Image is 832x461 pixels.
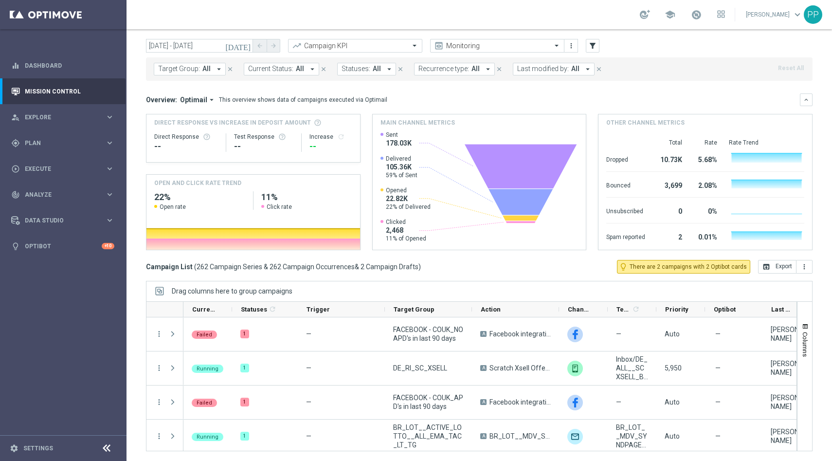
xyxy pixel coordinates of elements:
span: Optibot [714,306,736,313]
i: keyboard_arrow_down [803,96,810,103]
div: Press SPACE to select this row. [146,317,183,351]
div: Press SPACE to select this row. [146,386,183,420]
span: Action [481,306,501,313]
div: 3,699 [657,177,682,192]
span: Execute [25,166,105,172]
i: gps_fixed [11,139,20,148]
div: Spam reported [606,228,645,244]
div: Unsubscribed [606,203,645,218]
div: Facebook Custom Audience [567,395,583,410]
button: Last modified by: All arrow_drop_down [513,63,595,75]
span: Last modified by: [517,65,569,73]
span: DE_RI_SC_XSELL [393,364,447,372]
span: — [715,364,721,372]
span: Target Group [394,306,434,313]
span: 22.82K [386,194,431,203]
h4: Main channel metrics [380,118,455,127]
div: equalizer Dashboard [11,62,115,70]
button: open_in_browser Export [758,260,796,274]
span: BR_LOT__MDV_SYNDPAGE__NVIP_EMA_TAC_LT_2025 [489,432,551,441]
span: All [373,65,381,73]
div: Adriano Costa [771,427,803,445]
span: Direct Response VS Increase In Deposit Amount [154,118,311,127]
span: There are 2 campaigns with 2 Optibot cards [630,262,747,271]
div: Execute [11,165,105,173]
div: This overview shows data of campaigns executed via Optimail [219,95,387,104]
button: gps_fixed Plan keyboard_arrow_right [11,139,115,147]
div: Increase [309,133,352,141]
button: filter_alt [586,39,599,53]
div: person_search Explore keyboard_arrow_right [11,113,115,121]
i: play_circle_outline [11,165,20,173]
button: more_vert [796,260,813,274]
img: Facebook Custom Audience [567,327,583,342]
i: close [227,66,234,73]
span: Auto [665,330,680,338]
button: more_vert [155,398,163,406]
span: school [665,9,675,20]
i: arrow_drop_down [215,65,223,74]
button: more_vert [155,364,163,372]
i: more_vert [800,263,808,271]
a: Settings [23,445,53,451]
div: -- [234,141,293,152]
h2: 22% [154,191,245,203]
span: Facebook integration test [489,330,551,338]
span: Failed [197,400,212,406]
i: close [397,66,404,73]
span: Templates [616,306,631,313]
button: [DATE] [224,39,253,54]
h2: 11% [261,191,352,203]
span: All [571,65,579,73]
span: Failed [197,332,212,338]
button: close [396,64,405,74]
div: Embedded Messaging [567,361,583,376]
colored-tag: Running [192,364,223,373]
span: Auto [665,432,680,440]
a: [PERSON_NAME]keyboard_arrow_down [745,7,804,22]
img: Optimail [567,429,583,444]
button: more_vert [155,432,163,441]
span: Current Status: [248,65,293,73]
button: Recurrence type: All arrow_drop_down [414,63,495,75]
button: track_changes Analyze keyboard_arrow_right [11,191,115,199]
div: Rate Trend [729,139,804,147]
span: Delivered [386,155,417,163]
span: All [202,65,211,73]
div: Total [657,139,682,147]
div: 1 [240,330,249,338]
div: Rate [694,139,717,147]
button: close [595,64,603,74]
span: Auto [665,398,680,406]
span: Data Studio [25,218,105,223]
h3: Overview: [146,95,177,104]
div: Palma Prieto [771,359,803,377]
button: close [495,64,504,74]
multiple-options-button: Export to CSV [758,262,813,270]
i: track_changes [11,190,20,199]
button: Mission Control [11,88,115,95]
div: Press SPACE to select this row. [146,420,183,454]
i: arrow_drop_down [385,65,394,74]
div: -- [309,141,352,152]
h3: Campaign List [146,262,421,271]
div: Dashboard [11,53,114,78]
i: trending_up [292,41,302,51]
button: Data Studio keyboard_arrow_right [11,217,115,224]
span: 22% of Delivered [386,203,431,211]
i: keyboard_arrow_right [105,190,114,199]
div: 5.68% [694,151,717,166]
i: filter_alt [588,41,597,50]
span: Facebook integration test [489,398,551,406]
i: arrow_drop_down [207,95,216,104]
div: 1 [240,364,249,372]
i: lightbulb [11,242,20,251]
span: 5,950 [665,364,682,372]
span: & [355,263,359,271]
a: Mission Control [25,78,114,104]
span: Statuses [241,306,267,313]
